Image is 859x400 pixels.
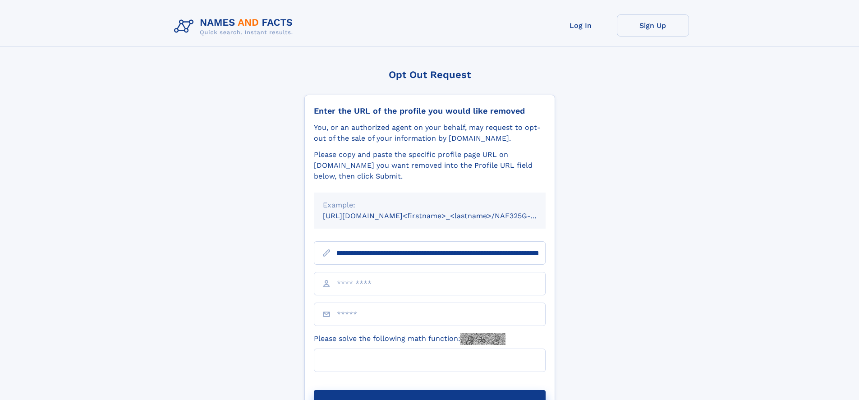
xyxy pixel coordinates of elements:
[314,149,546,182] div: Please copy and paste the specific profile page URL on [DOMAIN_NAME] you want removed into the Pr...
[314,106,546,116] div: Enter the URL of the profile you would like removed
[304,69,555,80] div: Opt Out Request
[323,200,537,211] div: Example:
[323,211,563,220] small: [URL][DOMAIN_NAME]<firstname>_<lastname>/NAF325G-xxxxxxxx
[314,122,546,144] div: You, or an authorized agent on your behalf, may request to opt-out of the sale of your informatio...
[170,14,300,39] img: Logo Names and Facts
[314,333,505,345] label: Please solve the following math function:
[617,14,689,37] a: Sign Up
[545,14,617,37] a: Log In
